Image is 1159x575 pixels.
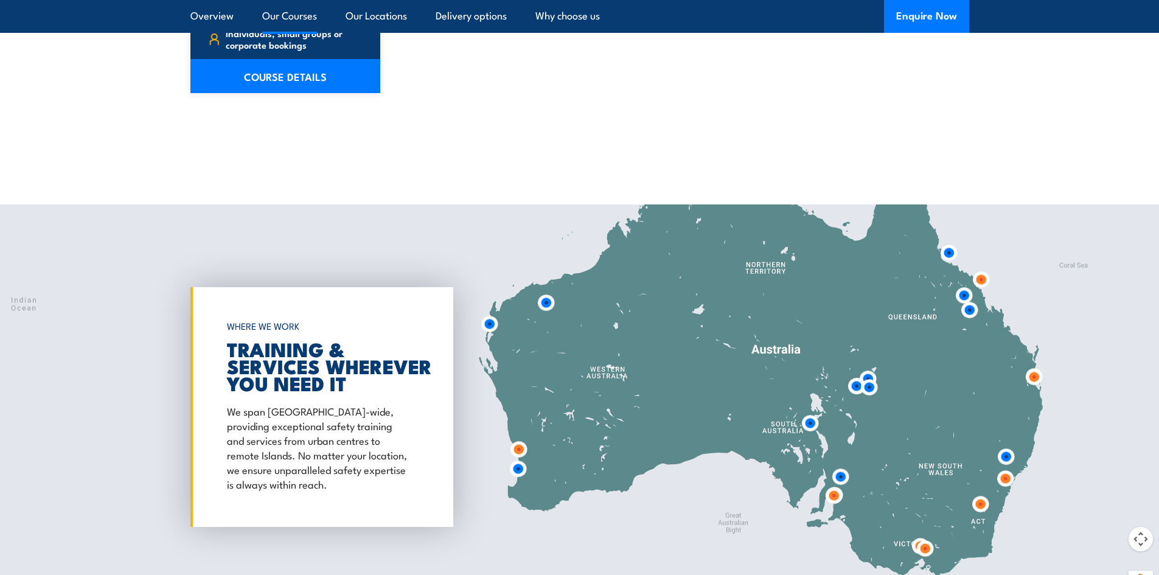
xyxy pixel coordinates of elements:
a: COURSE DETAILS [190,59,381,93]
p: We span [GEOGRAPHIC_DATA]-wide, providing exceptional safety training and services from urban cen... [227,403,411,491]
h2: TRAINING & SERVICES WHEREVER YOU NEED IT [227,340,411,391]
button: Map camera controls [1129,527,1153,551]
span: Individuals, small groups or corporate bookings [226,27,360,51]
h6: WHERE WE WORK [227,315,411,337]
